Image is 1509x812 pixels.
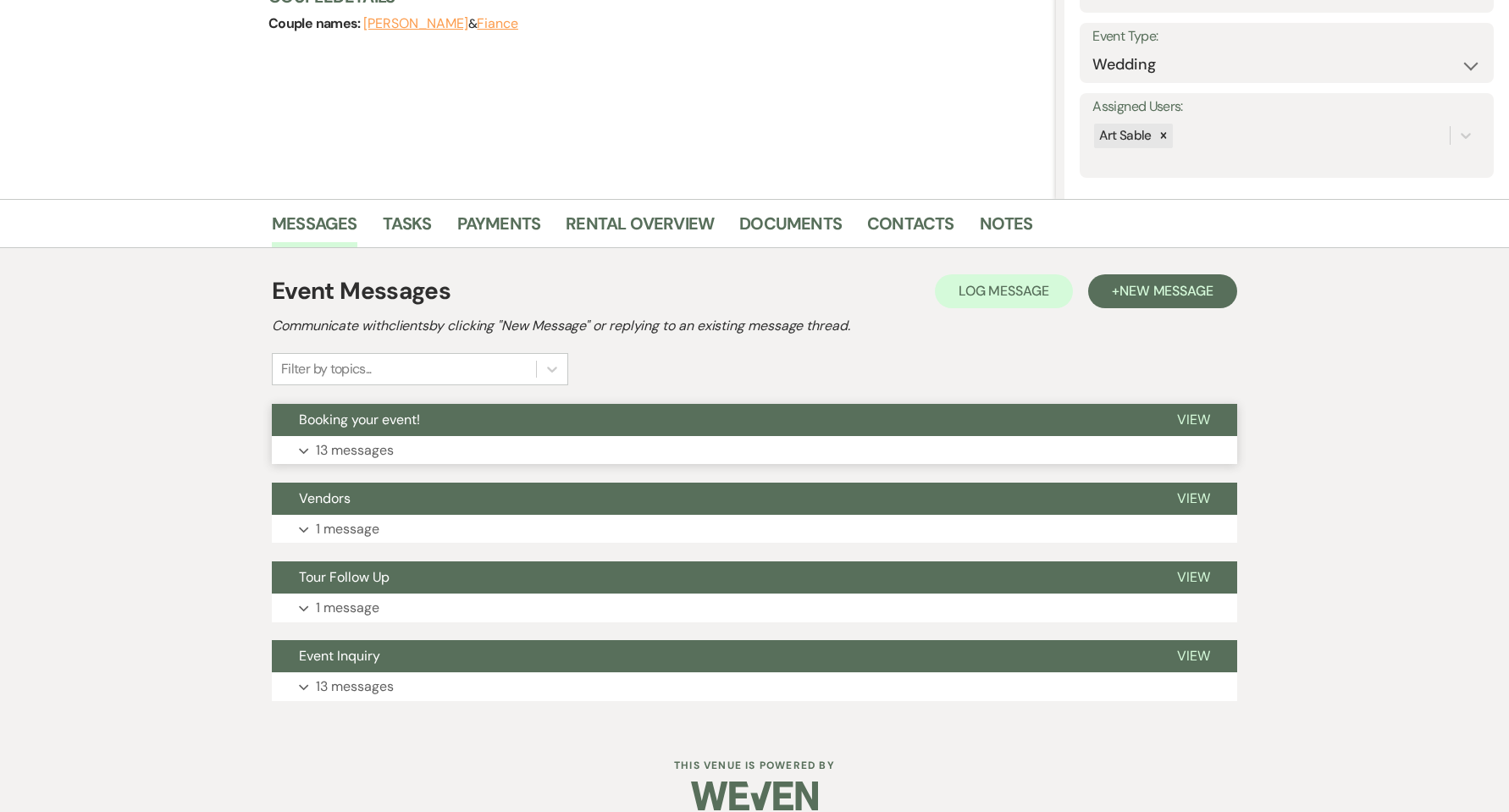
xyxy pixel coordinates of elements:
[477,17,518,30] button: Fiance
[272,515,1237,544] button: 1 message
[1177,489,1210,507] span: View
[299,489,351,507] span: Vendors
[867,210,954,247] a: Contacts
[935,274,1073,308] button: Log Message
[1088,274,1237,308] button: +New Message
[272,404,1150,436] button: Booking your event!
[299,568,390,586] span: Tour Follow Up
[272,561,1150,594] button: Tour Follow Up
[1150,640,1237,672] button: View
[739,210,842,247] a: Documents
[281,359,372,379] div: Filter by topics...
[363,17,468,30] button: [PERSON_NAME]
[457,210,541,247] a: Payments
[1119,282,1213,300] span: New Message
[363,15,518,32] span: &
[272,594,1237,622] button: 1 message
[1094,124,1153,148] div: Art Sable
[959,282,1049,300] span: Log Message
[1150,561,1237,594] button: View
[268,14,363,32] span: Couple names:
[272,210,357,247] a: Messages
[1092,25,1481,49] label: Event Type:
[566,210,714,247] a: Rental Overview
[272,640,1150,672] button: Event Inquiry
[1177,647,1210,665] span: View
[980,210,1033,247] a: Notes
[272,273,450,309] h1: Event Messages
[383,210,432,247] a: Tasks
[272,316,1237,336] h2: Communicate with clients by clicking "New Message" or replying to an existing message thread.
[316,676,394,698] p: 13 messages
[1177,411,1210,428] span: View
[1092,95,1481,119] label: Assigned Users:
[299,647,380,665] span: Event Inquiry
[299,411,420,428] span: Booking your event!
[316,439,394,461] p: 13 messages
[316,597,379,619] p: 1 message
[316,518,379,540] p: 1 message
[1150,404,1237,436] button: View
[272,672,1237,701] button: 13 messages
[272,483,1150,515] button: Vendors
[272,436,1237,465] button: 13 messages
[1177,568,1210,586] span: View
[1150,483,1237,515] button: View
